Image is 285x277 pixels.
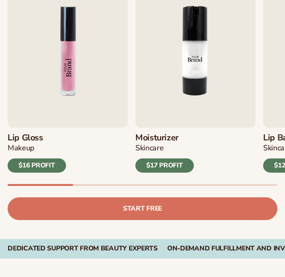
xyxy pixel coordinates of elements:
h3: Moisturizer [135,133,194,143]
h3: Lip Gloss [8,133,66,143]
div: $17 PROFIT [135,158,194,173]
div: MAKEUP [8,144,34,153]
div: $16 PROFIT [8,158,66,173]
div: SKINCARE [135,144,163,153]
a: Start free [8,197,277,220]
div: Dedicated Support From Beauty Experts [8,245,158,253]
